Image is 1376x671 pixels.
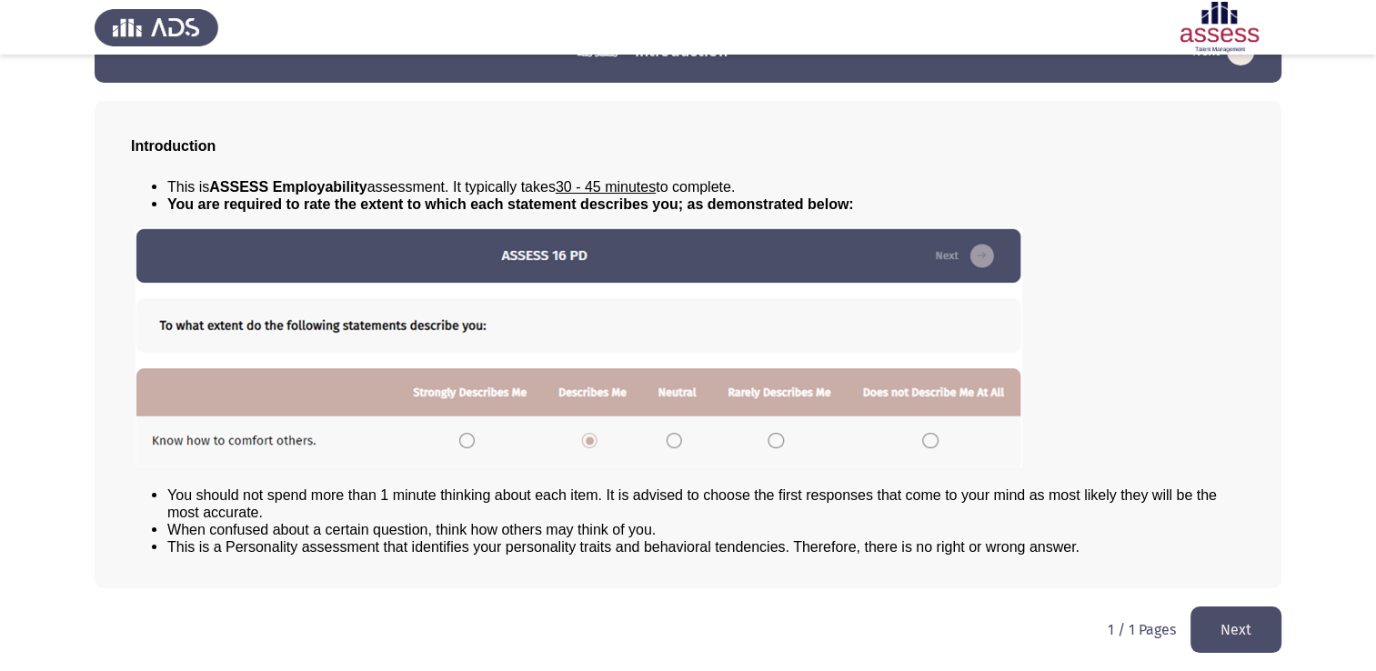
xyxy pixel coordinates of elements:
[167,539,1080,555] span: This is a Personality assessment that identifies your personality traits and behavioral tendencie...
[131,138,216,154] span: Introduction
[167,179,735,195] span: This is assessment. It typically takes to complete.
[167,196,854,212] span: You are required to rate the extent to which each statement describes you; as demonstrated below:
[95,2,218,53] img: Assess Talent Management logo
[167,487,1217,520] span: You should not spend more than 1 minute thinking about each item. It is advised to choose the fir...
[1108,621,1176,638] p: 1 / 1 Pages
[209,179,367,195] b: ASSESS Employability
[1158,2,1281,53] img: Assessment logo of ASSESS Employability - EBI
[556,179,656,195] u: 30 - 45 minutes
[167,522,656,537] span: When confused about a certain question, think how others may think of you.
[1190,606,1281,653] button: load next page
